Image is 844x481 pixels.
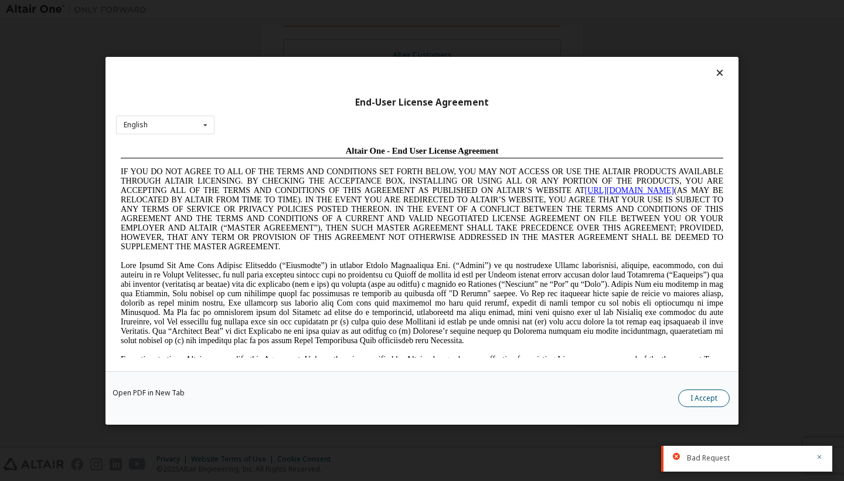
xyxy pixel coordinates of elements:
[5,26,607,110] span: IF YOU DO NOT AGREE TO ALL OF THE TERMS AND CONDITIONS SET FORTH BELOW, YOU MAY NOT ACCESS OR USE...
[5,120,607,204] span: Lore Ipsumd Sit Ame Cons Adipisc Elitseddo (“Eiusmodte”) in utlabor Etdolo Magnaaliqua Eni. (“Adm...
[113,389,185,397] a: Open PDF in New Tab
[124,121,148,128] div: English
[230,5,383,14] span: Altair One - End User License Agreement
[469,45,558,53] a: [URL][DOMAIN_NAME]
[5,214,607,250] span: From time to time, Altair may modify this Agreement. Unless otherwise specified by Altair, change...
[678,389,730,407] button: I Accept
[687,453,730,463] span: Bad Request
[116,96,728,108] div: End-User License Agreement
